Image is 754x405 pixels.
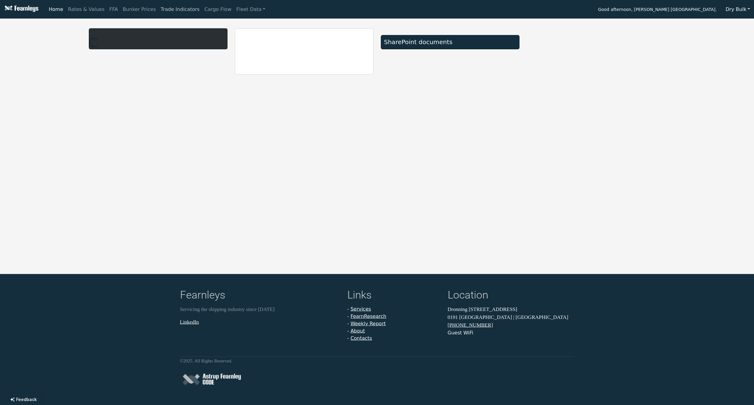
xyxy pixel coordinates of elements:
li: - [347,327,440,335]
small: © 2025 . All Rights Reserved. [180,358,232,363]
a: FearnResearch [350,313,386,319]
span: Good afternoon, [PERSON_NAME] [GEOGRAPHIC_DATA]. [598,5,717,15]
div: SharePoint documents [384,38,516,46]
a: Fleet Data [234,3,268,16]
a: [PHONE_NUMBER] [448,322,493,328]
p: Servicing the shipping industry since [DATE] [180,305,340,313]
iframe: report archive [235,29,373,74]
a: LinkedIn [180,319,199,325]
p: 0191 [GEOGRAPHIC_DATA] | [GEOGRAPHIC_DATA] [448,313,574,321]
a: Contacts [350,335,372,341]
a: FFA [107,3,120,16]
button: Dry Bulk [722,4,754,15]
h4: Fearnleys [180,289,340,303]
a: Home [46,3,65,16]
p: Dronning [STREET_ADDRESS] [448,305,574,313]
li: - [347,320,440,327]
a: Cargo Flow [202,3,234,16]
a: Trade Indicators [158,3,202,16]
li: - [347,305,440,313]
h4: Location [448,289,574,303]
a: Bunker Prices [120,3,158,16]
li: - [347,335,440,342]
a: Weekly Report [350,321,386,326]
a: Services [350,306,371,312]
h4: Links [347,289,440,303]
img: Fearnleys Logo [3,5,38,13]
li: - [347,313,440,320]
a: Rates & Values [66,3,107,16]
button: Guest WiFi [448,329,473,337]
a: About [350,328,365,334]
